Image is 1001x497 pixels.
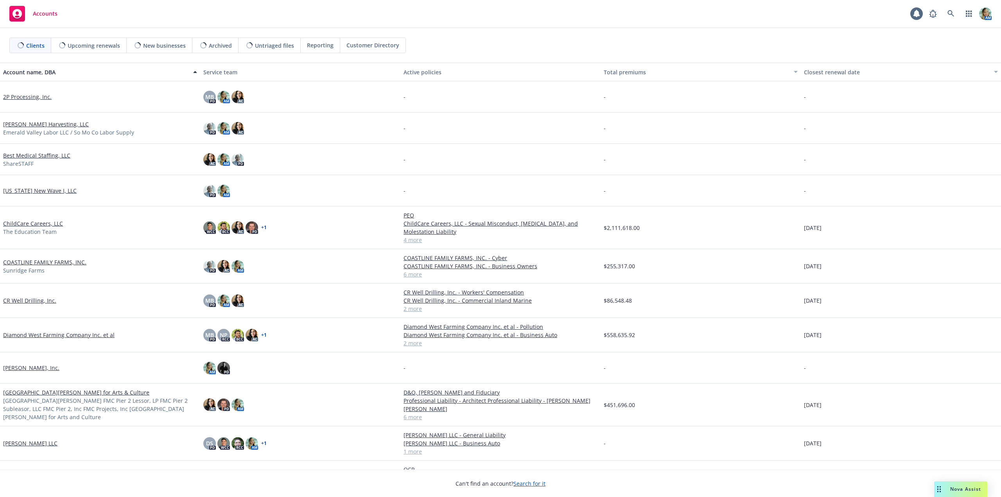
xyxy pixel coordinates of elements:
span: Archived [209,41,232,50]
span: Nova Assist [950,486,981,492]
span: [DATE] [804,331,822,339]
img: photo [217,122,230,135]
span: $255,317.00 [604,262,635,270]
a: Search for it [513,480,545,487]
a: + 1 [261,225,267,230]
img: photo [231,153,244,166]
div: Total premiums [604,68,789,76]
span: Sunridge Farms [3,266,45,275]
a: COASTLINE FAMILY FARMS, INC. - Business Owners [404,262,597,270]
span: MB [205,296,214,305]
span: - [604,439,606,447]
img: photo [217,91,230,103]
img: photo [231,329,244,341]
span: $451,696.00 [604,401,635,409]
span: - [604,364,606,372]
span: [DATE] [804,296,822,305]
span: Clients [26,41,45,50]
span: [DATE] [804,439,822,447]
span: - [404,93,405,101]
span: [GEOGRAPHIC_DATA][PERSON_NAME] FMC Pier 2 Lessor, LP FMC Pier 2 Subleasor, LLC FMC Pier 2, Inc FM... [3,397,197,421]
button: Service team [200,63,400,81]
img: photo [217,221,230,234]
span: The Education Team [3,228,57,236]
img: photo [246,329,258,341]
img: photo [217,294,230,307]
img: photo [217,153,230,166]
span: NP [220,331,228,339]
span: [DATE] [804,262,822,270]
span: Reporting [307,41,334,49]
span: Can't find an account? [456,479,545,488]
span: - [404,364,405,372]
a: CR Well Drilling, Inc. - Workers' Compensation [404,288,597,296]
a: [PERSON_NAME] LLC - General Liability [404,431,597,439]
span: - [404,155,405,163]
a: Professional Liability - Architect Professional Liability - [PERSON_NAME] [PERSON_NAME] [404,397,597,413]
span: [DATE] [804,401,822,409]
span: [DATE] [804,224,822,232]
span: ShareSTAFF [3,160,34,168]
img: photo [217,185,230,197]
a: [PERSON_NAME], Inc. [3,364,59,372]
span: $558,635.92 [604,331,635,339]
a: 2 more [404,339,597,347]
a: Switch app [961,6,977,22]
a: CR Well Drilling, Inc. [3,296,56,305]
a: [PERSON_NAME] Harvesting, LLC [3,120,89,128]
img: photo [231,221,244,234]
a: COASTLINE FAMILY FARMS, INC. [3,258,86,266]
span: Upcoming renewals [68,41,120,50]
a: [GEOGRAPHIC_DATA][PERSON_NAME] for Arts & Culture [3,388,149,397]
a: COASTLINE FAMILY FARMS, INC. - Cyber [404,254,597,262]
span: Emerald Valley Labor LLC / So Mo Co Labor Supply [3,128,134,136]
a: 1 more [404,447,597,456]
a: 6 more [404,413,597,421]
span: - [404,124,405,132]
img: photo [203,398,216,411]
a: [PERSON_NAME] LLC - Business Auto [404,439,597,447]
span: - [804,124,806,132]
button: Closest renewal date [801,63,1001,81]
a: Diamond West Farming Company Inc. et al - Pollution [404,323,597,331]
a: + 1 [261,333,267,337]
button: Total premiums [601,63,801,81]
a: 4 more [404,236,597,244]
img: photo [203,153,216,166]
span: - [604,93,606,101]
a: 2P Processing, Inc. [3,93,52,101]
img: photo [203,221,216,234]
span: $86,548.48 [604,296,632,305]
img: photo [979,7,992,20]
img: photo [217,437,230,450]
a: 2 more [404,305,597,313]
img: photo [203,260,216,273]
span: MB [205,93,214,101]
button: Nova Assist [934,481,987,497]
img: photo [231,260,244,273]
img: photo [217,362,230,374]
span: Customer Directory [346,41,399,49]
a: D&O, [PERSON_NAME] and Fiduciary [404,388,597,397]
span: Accounts [33,11,57,17]
a: 6 more [404,270,597,278]
img: photo [203,185,216,197]
a: Accounts [6,3,61,25]
a: ChildCare Careers, LLC [3,219,63,228]
div: Account name, DBA [3,68,188,76]
span: Untriaged files [255,41,294,50]
span: - [804,364,806,372]
img: photo [231,91,244,103]
span: - [604,187,606,195]
span: New businesses [143,41,186,50]
a: Best Medical Staffing, LLC [3,151,70,160]
a: [US_STATE] New Wave I, LLC [3,187,77,195]
a: PEO [404,211,597,219]
img: photo [203,362,216,374]
img: photo [231,294,244,307]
